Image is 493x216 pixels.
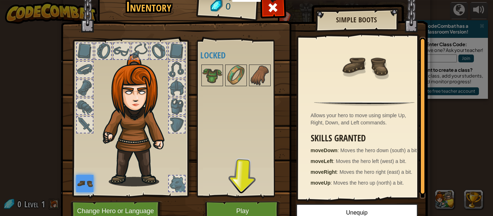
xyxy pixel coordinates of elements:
[341,42,388,89] img: portrait.png
[311,112,422,126] div: Allows your hero to move using simple Up, Right, Down, and Left commands.
[200,50,291,60] h4: Locked
[311,180,331,186] strong: moveUp
[337,147,340,153] span: :
[76,175,93,192] img: portrait.png
[311,133,422,143] h3: Skills Granted
[202,65,222,85] img: portrait.png
[336,158,406,164] span: Moves the hero left (west) a bit.
[333,158,336,164] span: :
[333,180,404,186] span: Moves the hero up (north) a bit.
[311,158,333,164] strong: moveLeft
[337,169,340,175] span: :
[250,65,270,85] img: portrait.png
[311,169,337,175] strong: moveRight
[314,101,414,106] img: hr.png
[340,169,413,175] span: Moves the hero right (east) a bit.
[340,147,418,153] span: Moves the hero down (south) a bit.
[323,16,391,24] h2: Simple Boots
[100,54,177,186] img: hair_f2.png
[331,180,333,186] span: :
[311,147,338,153] strong: moveDown
[226,65,246,85] img: portrait.png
